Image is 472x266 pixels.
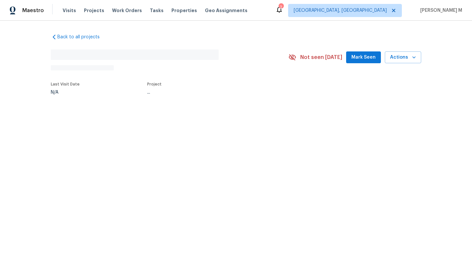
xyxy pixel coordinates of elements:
[279,4,283,10] div: 2
[385,51,421,64] button: Actions
[294,7,387,14] span: [GEOGRAPHIC_DATA], [GEOGRAPHIC_DATA]
[418,7,462,14] span: [PERSON_NAME] M
[171,7,197,14] span: Properties
[51,34,114,40] a: Back to all projects
[147,82,162,86] span: Project
[51,82,80,86] span: Last Visit Date
[22,7,44,14] span: Maestro
[346,51,381,64] button: Mark Seen
[390,53,416,62] span: Actions
[84,7,104,14] span: Projects
[112,7,142,14] span: Work Orders
[205,7,247,14] span: Geo Assignments
[63,7,76,14] span: Visits
[300,54,342,61] span: Not seen [DATE]
[51,90,80,95] div: N/A
[351,53,376,62] span: Mark Seen
[150,8,164,13] span: Tasks
[147,90,273,95] div: ...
